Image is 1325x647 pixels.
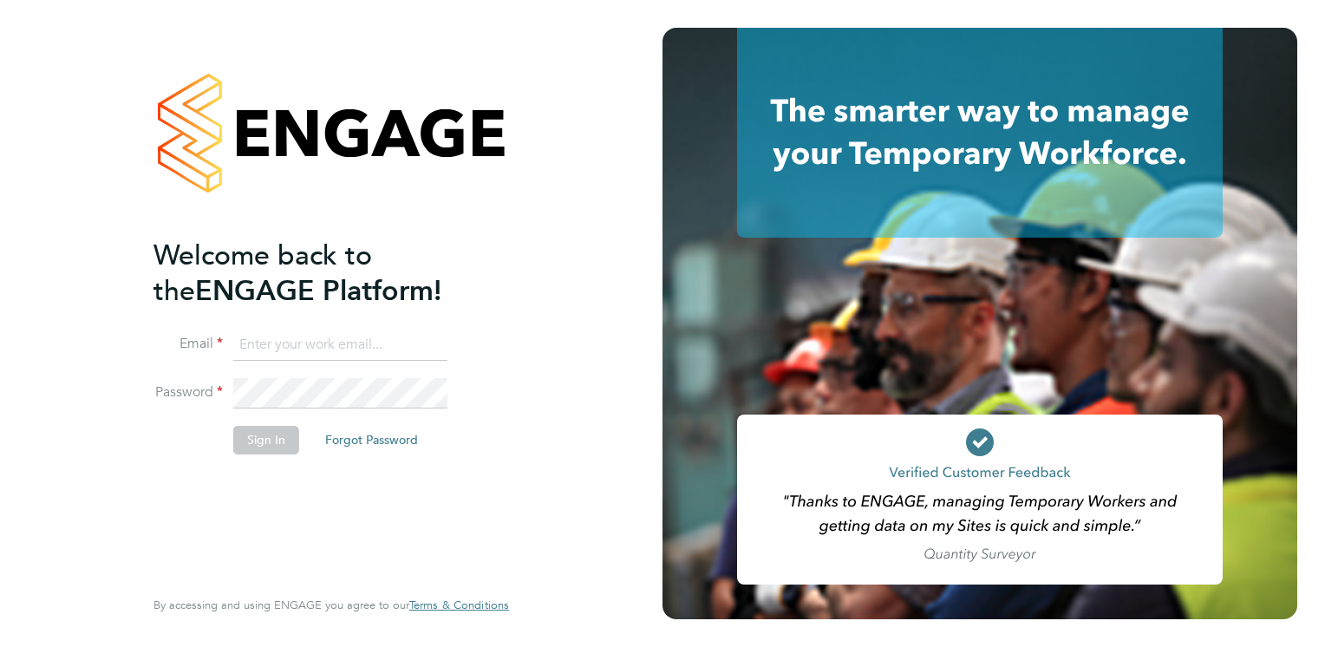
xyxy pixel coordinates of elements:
span: Welcome back to the [153,239,372,308]
span: By accessing and using ENGAGE you agree to our [153,598,509,612]
h2: ENGAGE Platform! [153,238,492,309]
button: Forgot Password [311,426,432,454]
button: Sign In [233,426,299,454]
input: Enter your work email... [233,330,447,361]
label: Email [153,335,223,353]
label: Password [153,383,223,402]
a: Terms & Conditions [409,598,509,612]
